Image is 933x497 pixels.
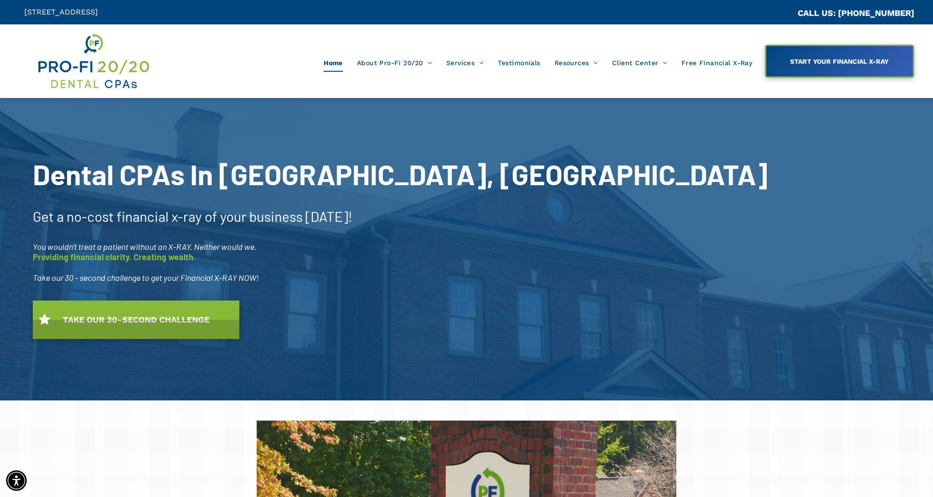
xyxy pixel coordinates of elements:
[491,54,548,72] a: Testimonials
[33,252,196,262] span: Providing financial clarity. Creating wealth.
[317,54,350,72] a: Home
[59,310,213,329] span: TAKE OUR 30-SECOND CHALLENGE
[765,45,914,78] a: START YOUR FINANCIAL X-RAY
[33,157,768,191] span: Dental CPAs In [GEOGRAPHIC_DATA], [GEOGRAPHIC_DATA]
[674,54,759,72] a: Free Financial X-Ray
[37,31,150,91] img: Get Dental CPA Consulting, Bookkeeping, & Bank Loans
[798,8,914,18] a: CALL US: [PHONE_NUMBER]
[33,208,64,225] span: Get a
[205,208,353,225] span: of your business [DATE]!
[33,241,257,252] span: You wouldn’t treat a patient without an X-RAY. Neither would we.
[350,54,439,72] a: About Pro-Fi 20/20
[6,470,27,491] div: Accessibility Menu
[758,9,798,18] span: CA::CALLC
[439,54,491,72] a: Services
[548,54,605,72] a: Resources
[605,54,674,72] a: Client Center
[67,208,202,225] span: no-cost financial x-ray
[24,8,98,16] span: [STREET_ADDRESS]
[33,301,239,339] a: TAKE OUR 30-SECOND CHALLENGE
[787,53,892,70] span: START YOUR FINANCIAL X-RAY
[33,272,259,283] span: Take our 30 - second challenge to get your Financial X-RAY NOW!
